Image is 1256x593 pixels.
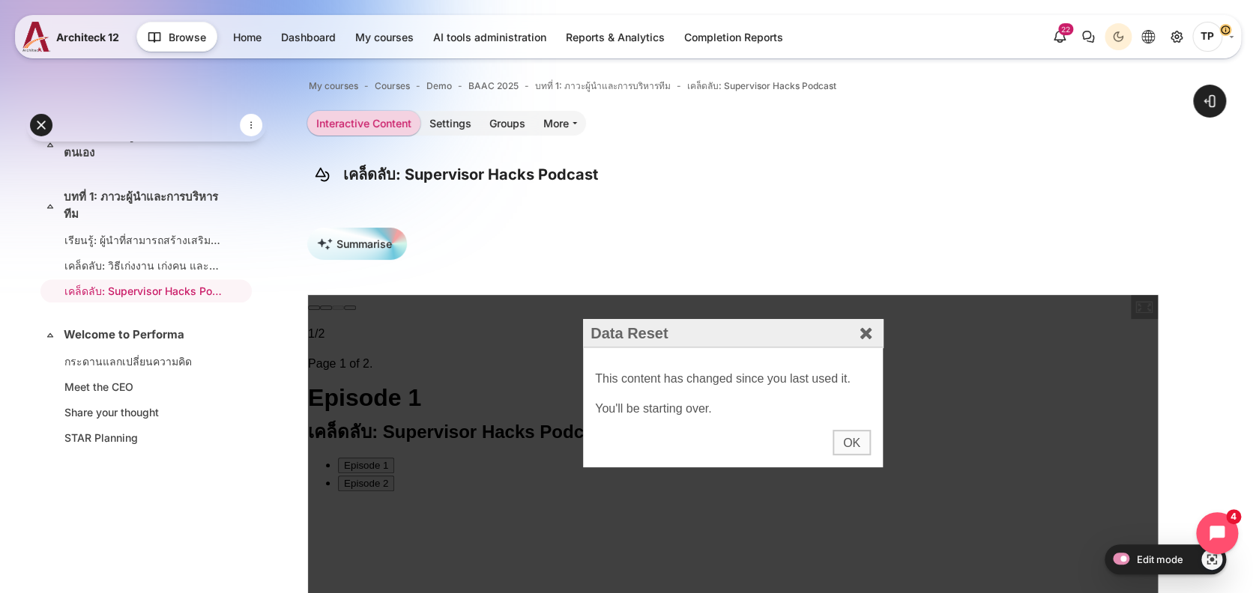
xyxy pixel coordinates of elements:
a: Meet the CEO [64,379,222,395]
div: Show notification window with 22 new notifications [1046,23,1073,50]
a: Share your thought [64,404,222,420]
a: บทที่ 1: ภาวะผู้นำและการบริหารทีม [64,189,226,222]
span: Edit mode [1137,553,1183,565]
button: Summarise [307,228,407,260]
a: STAR Planning [64,430,222,445]
a: เรียนรู้: ผู้นำที่สามารถสร้างเสริมศักยภาพตนเองและผู้อื่นได้ (37 นาที) [64,232,222,248]
span: Collapse [43,198,58,213]
a: Completion Reports [675,25,792,49]
a: Home [224,25,271,49]
a: Settings [420,111,480,136]
a: My courses [309,79,358,93]
a: A12 A12 Architeck 12 [22,22,125,52]
a: More [534,111,586,136]
a: Interactive Content [307,111,420,136]
a: AI tools administration [424,25,555,49]
button: Languages [1135,23,1162,50]
a: Demo [426,79,452,93]
a: My courses [346,25,423,49]
span: Collapse [43,137,58,152]
h4: เคล็ดลับ: Supervisor Hacks Podcast [343,165,598,184]
a: Welcome to Performa [64,326,226,344]
a: Show/Hide - Region [1201,549,1222,570]
a: Site administration [1163,23,1190,50]
a: Groups [480,111,534,136]
img: A12 [22,22,50,52]
a: เคล็ดลับ: Supervisor Hacks Podcast [64,283,222,299]
div: 22 [1058,23,1073,35]
a: กระดานแลกเปลี่ยนความคิด [64,353,222,369]
span: Architeck 12 [56,29,119,45]
a: Part 2: เรียนรู้และฝึกฝนด้วยตนเอง [64,127,226,161]
a: เคล็ดลับ: วิธีเก่งงาน เก่งคน และเก่งทีม [64,258,222,273]
div: Dark Mode [1107,25,1129,48]
span: Browse [169,29,206,45]
a: Courses [375,79,410,93]
span: Collapse [43,327,58,342]
nav: Navigation bar [307,76,1159,96]
a: บทที่ 1: ภาวะผู้นำและการบริหารทีม [535,79,671,93]
a: Reports & Analytics [557,25,674,49]
a: User menu [1192,22,1234,52]
a: เคล็ดลับ: Supervisor Hacks Podcast [687,79,836,93]
a: Dashboard [272,25,345,49]
button: Browse [136,22,217,52]
button: Light Mode Dark Mode [1105,23,1132,50]
button: There are 0 unread conversations [1075,23,1102,50]
span: Thanyaphon Pongpaichet [1192,22,1222,52]
a: BAAC 2025 [468,79,519,93]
